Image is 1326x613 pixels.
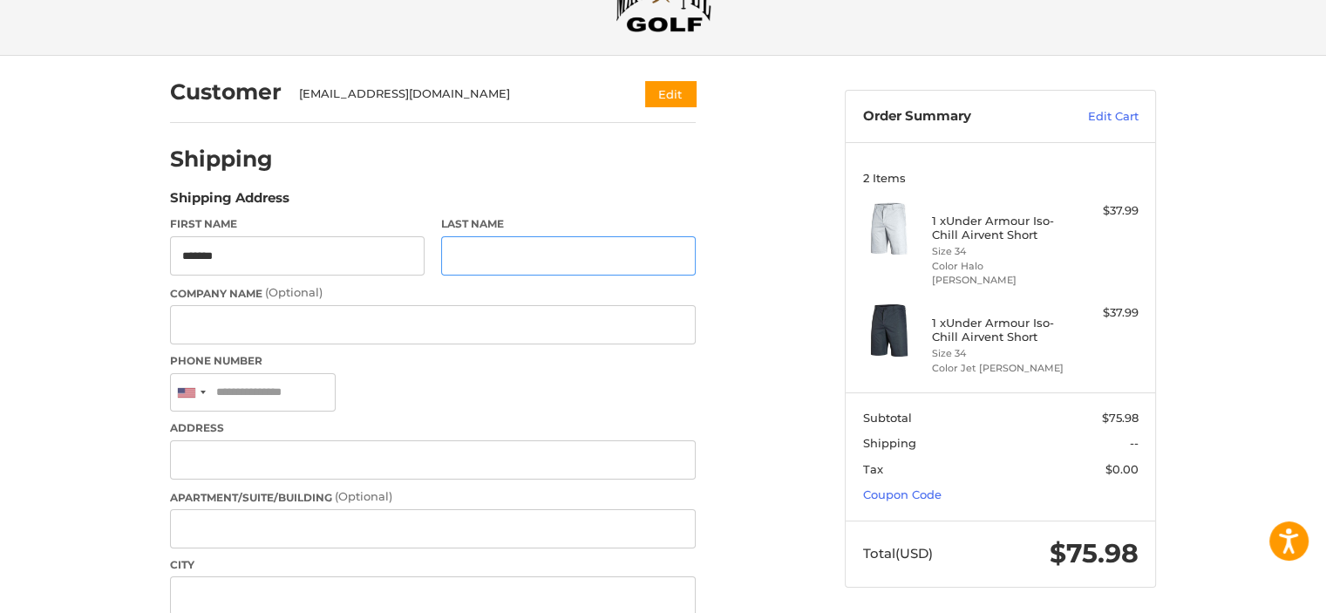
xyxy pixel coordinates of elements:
[645,81,696,106] button: Edit
[1051,108,1139,126] a: Edit Cart
[932,316,1065,344] h4: 1 x Under Armour Iso-Chill Airvent Short
[1130,436,1139,450] span: --
[170,420,696,436] label: Address
[863,487,942,501] a: Coupon Code
[441,216,696,232] label: Last Name
[170,353,696,369] label: Phone Number
[932,259,1065,288] li: Color Halo [PERSON_NAME]
[932,214,1065,242] h4: 1 x Under Armour Iso-Chill Airvent Short
[1102,411,1139,425] span: $75.98
[265,285,323,299] small: (Optional)
[299,85,612,103] div: [EMAIL_ADDRESS][DOMAIN_NAME]
[932,361,1065,376] li: Color Jet [PERSON_NAME]
[932,244,1065,259] li: Size 34
[932,346,1065,361] li: Size 34
[863,436,916,450] span: Shipping
[863,171,1139,185] h3: 2 Items
[170,284,696,302] label: Company Name
[170,488,696,506] label: Apartment/Suite/Building
[1050,537,1139,569] span: $75.98
[170,188,289,216] legend: Shipping Address
[170,216,425,232] label: First Name
[1182,566,1326,613] iframe: Google Customer Reviews
[863,462,883,476] span: Tax
[335,489,392,503] small: (Optional)
[863,108,1051,126] h3: Order Summary
[863,411,912,425] span: Subtotal
[170,146,273,173] h2: Shipping
[1070,202,1139,220] div: $37.99
[171,374,211,412] div: United States: +1
[863,545,933,562] span: Total (USD)
[1105,462,1139,476] span: $0.00
[170,557,696,573] label: City
[170,78,282,106] h2: Customer
[1070,304,1139,322] div: $37.99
